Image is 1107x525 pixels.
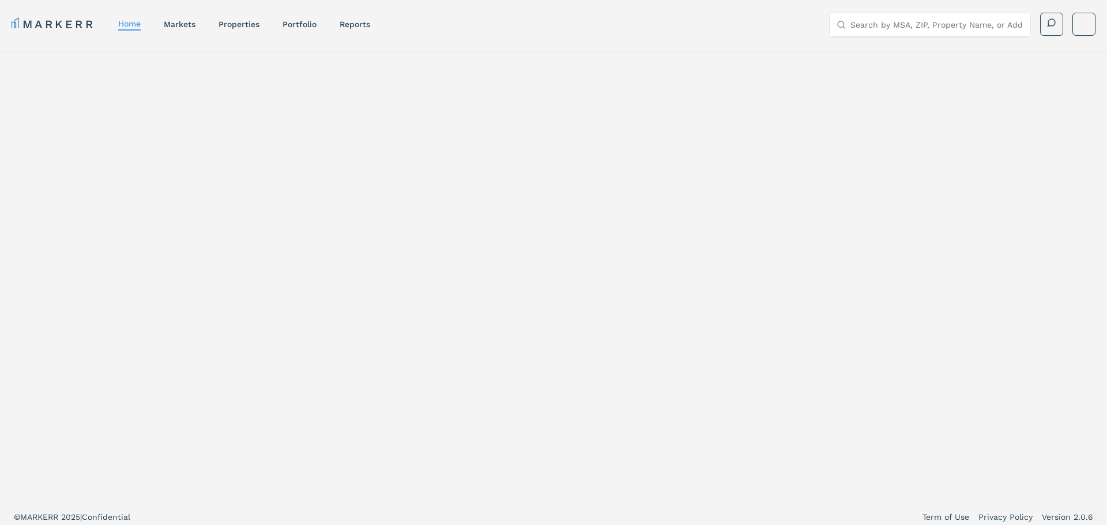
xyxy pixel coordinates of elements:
a: home [118,19,141,28]
span: © [14,512,20,522]
a: Version 2.0.6 [1042,511,1093,523]
a: reports [340,20,370,29]
a: properties [219,20,259,29]
span: MARKERR [20,512,61,522]
a: markets [164,20,195,29]
a: Term of Use [922,511,969,523]
a: MARKERR [12,16,95,32]
a: Portfolio [283,20,317,29]
span: 2025 | [61,512,82,522]
input: Search by MSA, ZIP, Property Name, or Address [850,13,1023,36]
a: Privacy Policy [978,511,1033,523]
span: Confidential [82,512,130,522]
